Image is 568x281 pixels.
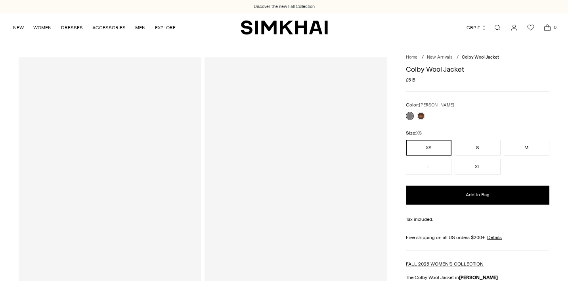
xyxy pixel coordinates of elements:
a: FALL 2025 WOMEN'S COLLECTION [406,261,484,267]
h1: Colby Wool Jacket [406,66,549,73]
div: / [457,54,459,61]
a: WOMEN [33,19,52,36]
div: Tax included. [406,216,549,223]
button: L [406,159,451,175]
button: XS [406,140,451,156]
a: EXPLORE [155,19,176,36]
a: MEN [135,19,145,36]
div: / [422,54,424,61]
a: ACCESSORIES [92,19,126,36]
div: Free shipping on all US orders $200+ [406,234,549,241]
a: SIMKHAI [241,20,328,35]
a: Open search modal [490,20,505,36]
span: £515 [406,76,415,84]
button: S [455,140,500,156]
button: GBP £ [467,19,487,36]
a: Go to the account page [506,20,522,36]
span: 0 [551,24,558,31]
span: Colby Wool Jacket [462,55,499,60]
button: M [504,140,549,156]
a: Details [487,234,502,241]
button: XL [455,159,500,175]
button: Add to Bag [406,186,549,205]
span: [PERSON_NAME] [419,103,454,108]
label: Color: [406,101,454,109]
label: Size: [406,129,422,137]
span: Add to Bag [466,192,490,198]
a: NEW [13,19,24,36]
nav: breadcrumbs [406,54,549,61]
a: Open cart modal [539,20,555,36]
a: Wishlist [523,20,539,36]
a: New Arrivals [427,55,452,60]
a: DRESSES [61,19,83,36]
a: Discover the new Fall Collection [254,4,315,10]
strong: [PERSON_NAME] [459,275,498,280]
span: XS [416,131,422,136]
p: The Colby Wool Jacket in [406,274,549,281]
a: Home [406,55,417,60]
